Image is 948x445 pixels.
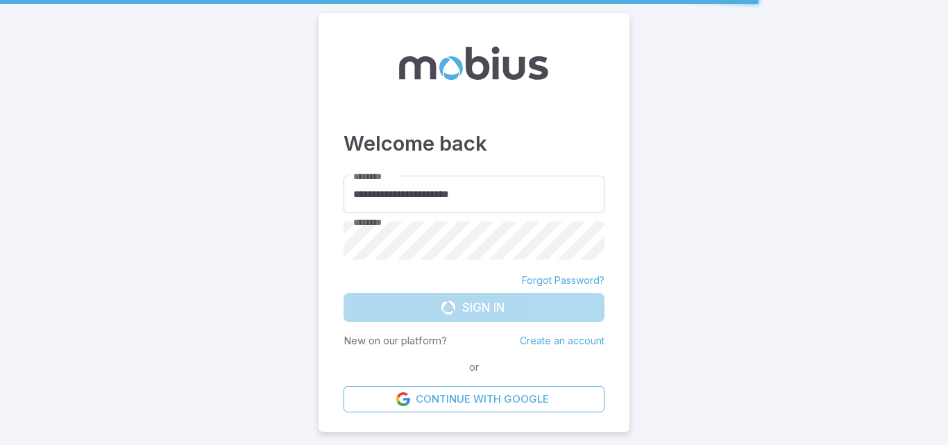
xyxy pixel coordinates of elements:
a: Continue with Google [344,386,604,412]
p: New on our platform? [344,333,447,349]
a: Create an account [520,335,604,346]
span: or [466,360,482,375]
h3: Welcome back [344,128,604,159]
a: Forgot Password? [522,274,604,287]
